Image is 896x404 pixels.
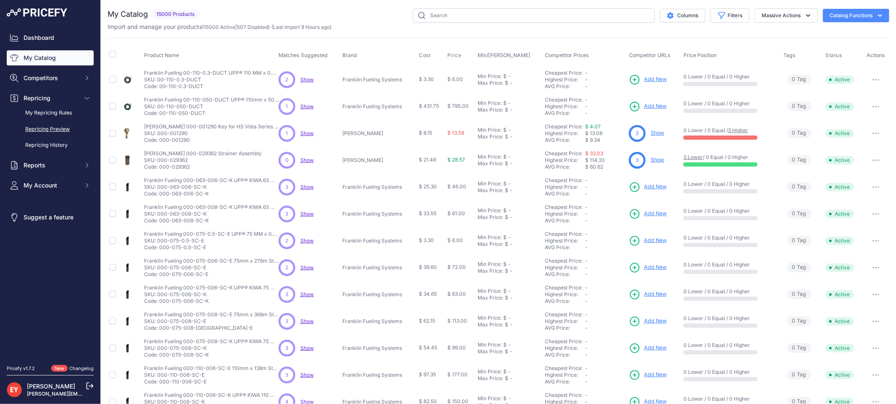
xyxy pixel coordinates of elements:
a: My Catalog [7,50,94,65]
div: Min Price: [478,127,502,133]
div: $ [505,187,508,194]
p: 0 Lower / 0 Equal / [683,127,775,134]
div: $ [503,207,507,214]
a: [PERSON_NAME] [27,383,75,390]
span: Add New [644,263,667,271]
p: Franklin Fueling Systems [342,76,405,83]
div: Min Price: [478,100,502,107]
span: - [585,244,588,250]
a: Add New [629,289,667,300]
div: - [508,80,512,86]
span: $ 431.75 [419,103,439,109]
span: - [585,258,588,264]
span: Add New [644,290,667,298]
span: - [585,271,588,277]
a: Show [300,76,314,83]
a: Show [300,130,314,136]
div: Highest Price: [545,76,585,83]
p: SKU: 000-075-006-SC-E [144,264,279,271]
div: - [507,154,511,160]
div: - [507,127,511,133]
span: Tag [787,263,812,272]
a: Show [300,157,314,163]
span: 0 [792,263,796,271]
p: 0 Lower / 0 Equal / 0 Higher [683,73,775,80]
span: - [585,96,588,103]
div: Highest Price: [545,184,585,190]
div: $ [505,107,508,113]
p: 0 Lower / 0 Equal / 0 Higher [683,181,775,188]
img: Pricefy Logo [7,8,67,17]
span: 3 [285,183,288,191]
div: AVG Price: [545,164,585,170]
span: Tags [784,52,796,58]
div: Max Price: [478,80,503,86]
span: Competitor URLs [629,52,670,58]
div: Max Price: [478,268,503,274]
span: 0 [792,129,796,137]
input: Search [413,8,655,23]
span: - [585,204,588,210]
a: Show [300,211,314,217]
span: 3 [636,130,639,137]
button: Reports [7,158,94,173]
p: Franklin Fueling 00-110-0.3-DUCT UPP® 110 MM x 0.3 M Flexible PE Duct [144,70,279,76]
div: Min Price: [478,261,502,268]
a: $ 4.07 [585,123,601,130]
span: 3 [285,210,288,218]
button: Columns [660,9,705,22]
a: Repricing History [7,138,94,153]
span: 3 [636,156,639,164]
span: Product Name [144,52,179,58]
div: AVG Price: [545,244,585,251]
p: SKU: 00-110-0.3-DUCT [144,76,279,83]
p: / 0 Equal / 0 Higher [683,154,775,161]
span: 1 [286,103,288,110]
a: Add New [629,235,667,247]
span: - [585,284,588,291]
button: Filters [710,8,749,23]
span: Show [300,237,314,244]
p: 0 Lower / 0 Equal / 0 Higher [683,261,775,268]
div: - [508,268,512,274]
a: Cheapest Price: [545,258,583,264]
span: $ 114.33 [585,157,604,163]
div: - [508,241,512,248]
span: 0 [792,237,796,245]
p: 0 Lower / 0 Equal / 0 Higher [683,235,775,241]
div: Min Price: [478,154,502,160]
div: AVG Price: [545,83,585,90]
p: 0 Lower / 0 Equal / 0 Higher [683,100,775,107]
div: Min Price: [478,180,502,187]
p: Franklin Fueling 000-075-0.5-SC-E UPP® 75 MM x 0.5 M Secondary Pipe [144,231,279,237]
button: Price [447,52,463,59]
p: SKU: 000-001290 [144,130,279,137]
span: (Last import 9 Hours ago) [271,24,331,30]
span: Add New [644,237,667,245]
span: Tag [787,128,812,138]
div: Highest Price: [545,264,585,271]
span: - [585,231,588,237]
a: Cheapest Price: [545,231,583,237]
p: Franklin Fueling Systems [342,211,405,217]
span: Status [825,52,842,59]
div: $ [503,288,507,295]
div: $ [505,241,508,248]
div: Max Price: [478,187,503,194]
span: 3 [285,291,288,298]
span: $ 3.30 [419,76,434,82]
p: Franklin Fueling 00-110-050-DUCT UPP® 110mm x 50m Flexible PE Duct [144,96,279,103]
span: - [585,211,588,217]
div: Min Price: [478,234,502,241]
p: Import and manage your products [108,23,331,31]
span: Active [825,156,854,164]
span: Add New [644,344,667,352]
div: Min Price: [478,288,502,295]
span: $ 25.30 [419,183,437,190]
span: $ 785.00 [447,103,469,109]
span: Active [825,183,854,191]
a: Show [300,318,314,324]
a: Add New [629,262,667,274]
a: Add New [629,181,667,193]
